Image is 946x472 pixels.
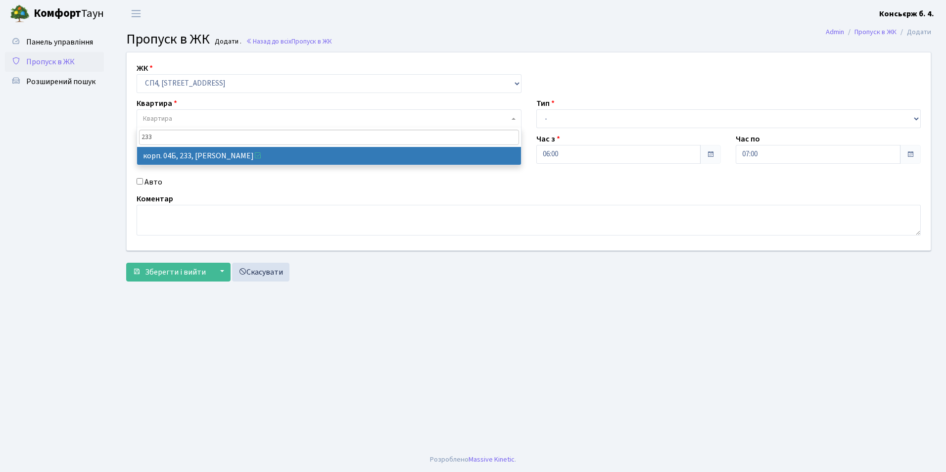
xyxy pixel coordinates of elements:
label: Коментар [137,193,173,205]
a: Панель управління [5,32,104,52]
a: Консьєрж б. 4. [879,8,934,20]
label: Час по [736,133,760,145]
span: Розширений пошук [26,76,95,87]
b: Консьєрж б. 4. [879,8,934,19]
a: Скасувати [232,263,289,282]
span: Пропуск в ЖК [291,37,332,46]
a: Пропуск в ЖК [5,52,104,72]
label: Квартира [137,97,177,109]
a: Розширений пошук [5,72,104,92]
li: корп. 04Б, 233, [PERSON_NAME] [137,147,521,165]
img: logo.png [10,4,30,24]
small: Додати . [213,38,241,46]
nav: breadcrumb [811,22,946,43]
label: Час з [536,133,560,145]
a: Пропуск в ЖК [854,27,897,37]
label: ЖК [137,62,153,74]
span: Квартира [143,114,172,124]
span: Зберегти і вийти [145,267,206,278]
button: Переключити навігацію [124,5,148,22]
b: Комфорт [34,5,81,21]
span: Пропуск в ЖК [126,29,210,49]
span: Панель управління [26,37,93,47]
a: Massive Kinetic [469,454,515,465]
span: Пропуск в ЖК [26,56,75,67]
span: Таун [34,5,104,22]
a: Admin [826,27,844,37]
li: Додати [897,27,931,38]
label: Авто [144,176,162,188]
label: Тип [536,97,555,109]
button: Зберегти і вийти [126,263,212,282]
a: Назад до всіхПропуск в ЖК [246,37,332,46]
div: Розроблено . [430,454,516,465]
